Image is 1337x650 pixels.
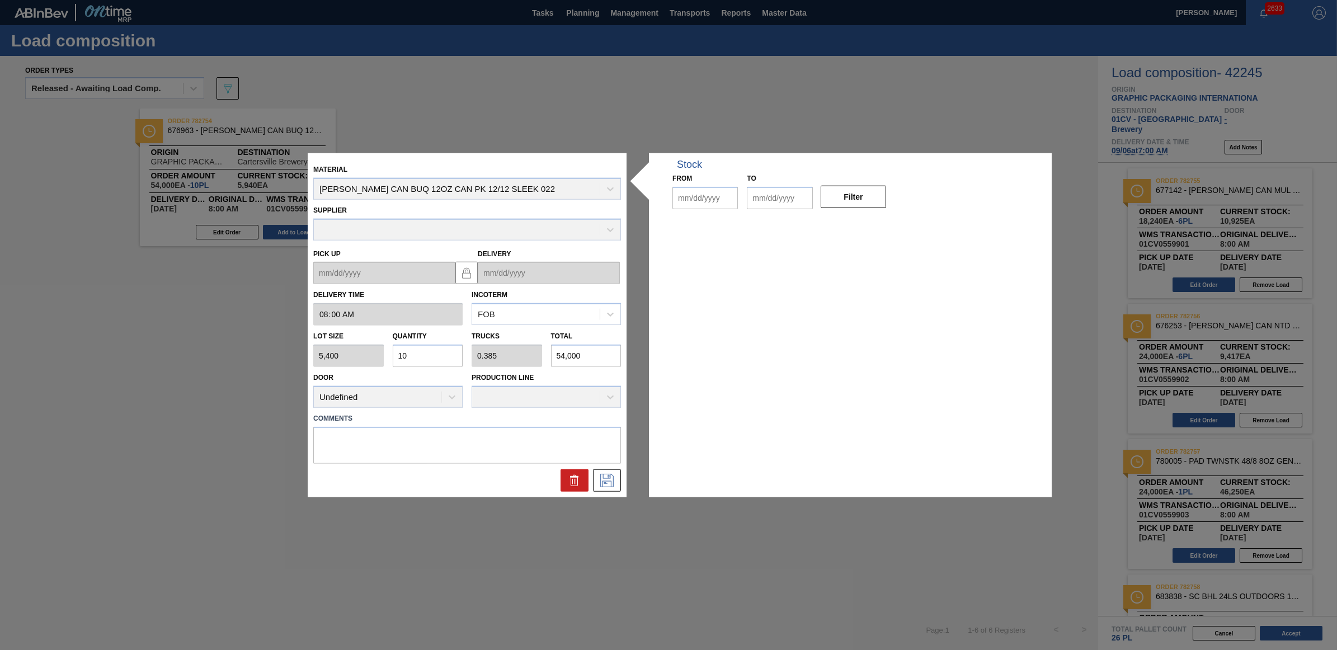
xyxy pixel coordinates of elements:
[672,187,738,209] input: mm/dd/yyyy
[313,328,384,345] label: Lot size
[472,291,507,299] label: Incoterm
[478,309,495,319] div: FOB
[472,374,534,381] label: Production Line
[313,166,347,173] label: Material
[677,159,702,171] div: Stock
[478,262,620,284] input: mm/dd/yyyy
[747,187,812,209] input: mm/dd/yyyy
[593,469,621,491] div: Edit Order
[472,332,500,340] label: Trucks
[313,410,621,426] label: Comments
[313,249,341,257] label: Pick up
[393,332,427,340] label: Quantity
[460,266,473,279] img: locked
[313,374,333,381] label: Door
[747,175,756,182] label: to
[478,249,511,257] label: Delivery
[455,261,478,284] button: locked
[672,175,692,182] label: From
[313,206,347,214] label: Supplier
[313,287,463,303] label: Delivery Time
[821,186,886,208] button: Filter
[551,332,573,340] label: Total
[561,469,589,491] div: Delete Order
[313,262,455,284] input: mm/dd/yyyy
